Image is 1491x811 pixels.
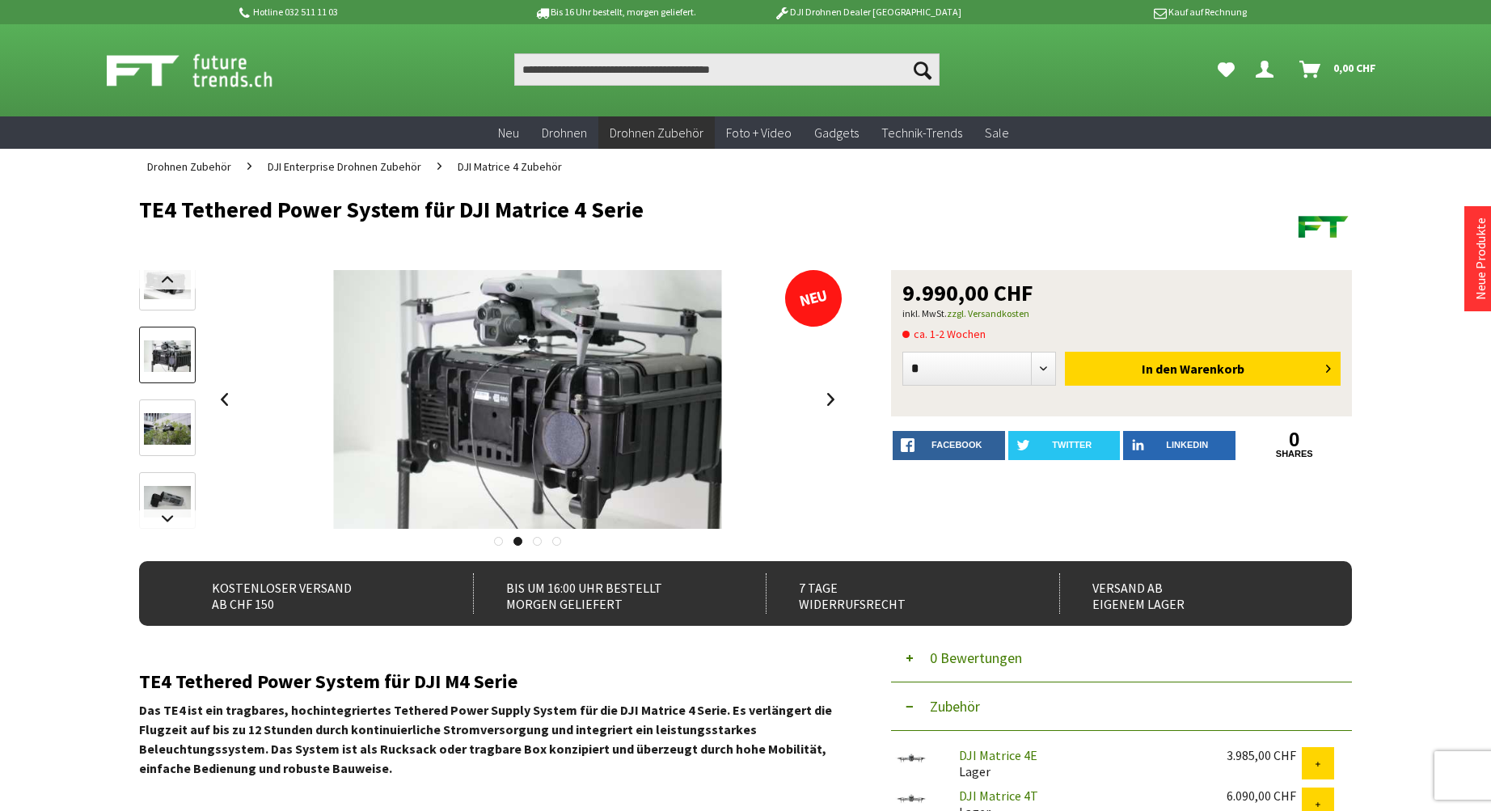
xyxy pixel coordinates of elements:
a: Dein Konto [1249,53,1286,86]
a: Gadgets [803,116,870,150]
span: LinkedIn [1166,440,1208,450]
a: twitter [1008,431,1121,460]
a: facebook [893,431,1005,460]
span: Foto + Video [726,125,792,141]
div: Lager [946,747,1214,779]
a: Drohnen Zubehör [598,116,715,150]
img: Shop Futuretrends - zur Startseite wechseln [107,50,308,91]
a: Sale [974,116,1020,150]
img: Futuretrends [1295,197,1352,254]
span: facebook [931,440,982,450]
p: Bis 16 Uhr bestellt, morgen geliefert. [488,2,741,22]
span: In den [1142,361,1177,377]
span: Sale [985,125,1009,141]
a: 0 [1239,431,1351,449]
a: Foto + Video [715,116,803,150]
a: Meine Favoriten [1210,53,1243,86]
a: Drohnen Zubehör [139,149,239,184]
a: Technik-Trends [870,116,974,150]
div: 6.090,00 CHF [1227,788,1302,804]
span: Gadgets [814,125,859,141]
span: 0,00 CHF [1333,55,1376,81]
div: 7 Tage Widerrufsrecht [766,573,1024,614]
span: Drohnen [542,125,587,141]
p: Hotline 032 511 11 03 [236,2,488,22]
button: Zubehör [891,682,1352,731]
p: inkl. MwSt. [902,304,1341,323]
a: Warenkorb [1293,53,1384,86]
a: LinkedIn [1123,431,1235,460]
input: Produkt, Marke, Kategorie, EAN, Artikelnummer… [514,53,940,86]
button: Suchen [906,53,940,86]
button: In den Warenkorb [1065,352,1341,386]
a: zzgl. Versandkosten [947,307,1029,319]
h1: TE4 Tethered Power System für DJI Matrice 4 Serie [139,197,1109,222]
a: shares [1239,449,1351,459]
p: DJI Drohnen Dealer [GEOGRAPHIC_DATA] [741,2,994,22]
span: Drohnen Zubehör [147,159,231,174]
span: DJI Matrice 4 Zubehör [458,159,562,174]
img: DJI Matrice 4E [891,747,931,770]
img: DJI Matrice 4T [891,788,931,810]
p: Kauf auf Rechnung [994,2,1246,22]
a: Drohnen [530,116,598,150]
span: 9.990,00 CHF [902,281,1033,304]
span: DJI Enterprise Drohnen Zubehör [268,159,421,174]
span: ca. 1-2 Wochen [902,324,986,344]
a: DJI Matrice 4E [959,747,1037,763]
div: Bis um 16:00 Uhr bestellt Morgen geliefert [473,573,731,614]
a: DJI Matrice 4 Zubehör [450,149,570,184]
strong: Das TE4 ist ein tragbares, hochintegriertes Tethered Power Supply System für die DJI Matrice 4 Se... [139,702,832,776]
span: Warenkorb [1180,361,1244,377]
div: 3.985,00 CHF [1227,747,1302,763]
a: DJI Matrice 4T [959,788,1038,804]
span: Neu [498,125,519,141]
div: Versand ab eigenem Lager [1059,573,1317,614]
h2: TE4 Tethered Power System für DJI M4 Serie [139,671,843,692]
span: Technik-Trends [881,125,962,141]
a: Neu [487,116,530,150]
button: 0 Bewertungen [891,634,1352,682]
a: Neue Produkte [1472,218,1489,300]
span: Drohnen Zubehör [610,125,703,141]
div: Kostenloser Versand ab CHF 150 [180,573,437,614]
a: DJI Enterprise Drohnen Zubehör [260,149,429,184]
span: twitter [1052,440,1092,450]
